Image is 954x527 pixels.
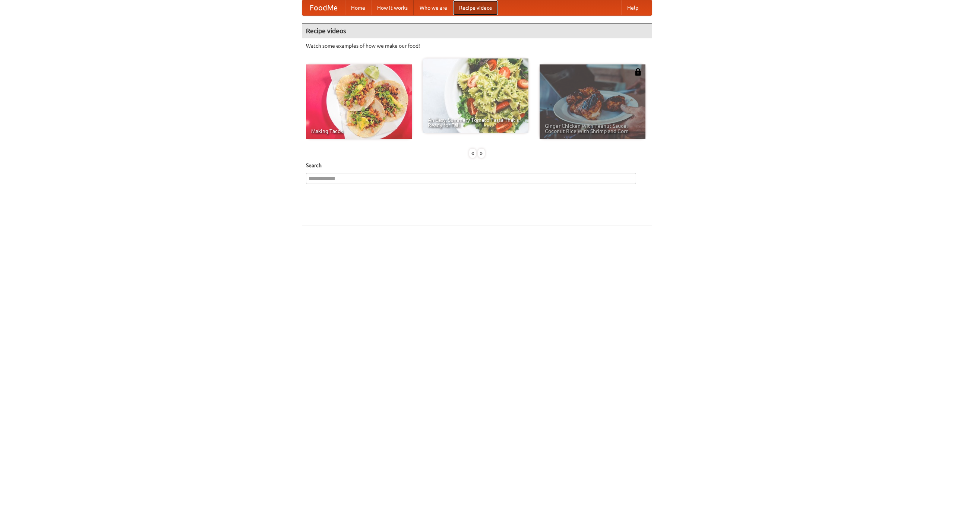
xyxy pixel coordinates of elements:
a: An Easy, Summery Tomato Pasta That's Ready for Fall [423,58,528,133]
p: Watch some examples of how we make our food! [306,42,648,50]
a: Recipe videos [453,0,498,15]
h5: Search [306,162,648,169]
div: » [478,149,485,158]
img: 483408.png [634,68,642,76]
a: Making Tacos [306,64,412,139]
a: How it works [371,0,414,15]
span: An Easy, Summery Tomato Pasta That's Ready for Fall [428,117,523,128]
a: FoodMe [302,0,345,15]
a: Help [621,0,644,15]
a: Home [345,0,371,15]
span: Making Tacos [311,128,407,134]
div: « [469,149,476,158]
a: Who we are [414,0,453,15]
h4: Recipe videos [302,23,652,38]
